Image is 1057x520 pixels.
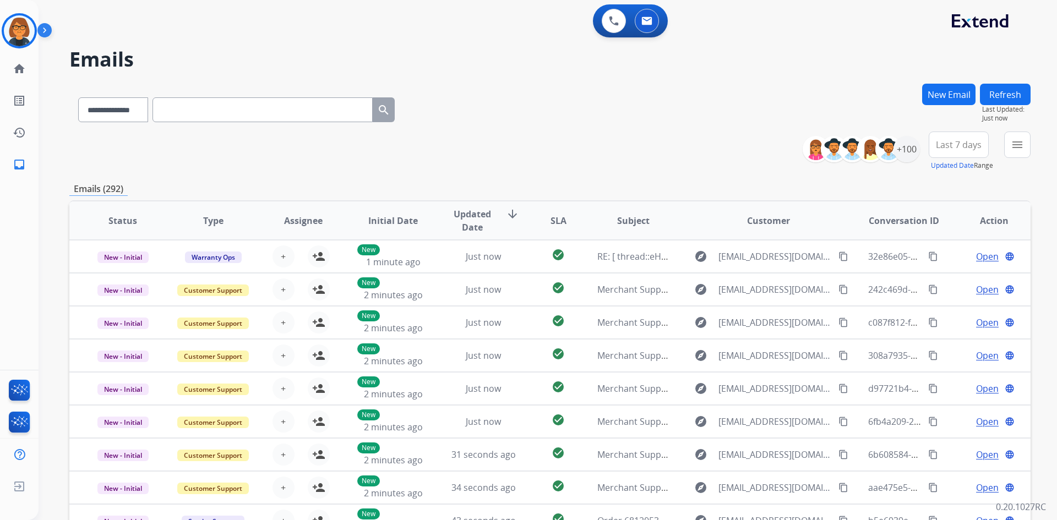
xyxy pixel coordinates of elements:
[177,384,249,395] span: Customer Support
[868,316,1033,329] span: c087f812-f1ab-4d08-9000-d1364ca9802c
[312,316,325,329] mat-icon: person_add
[976,481,999,494] span: Open
[97,450,149,461] span: New - Initial
[976,382,999,395] span: Open
[177,284,249,296] span: Customer Support
[922,84,976,105] button: New Email
[718,382,832,395] span: [EMAIL_ADDRESS][DOMAIN_NAME]
[281,481,286,494] span: +
[1005,351,1015,360] mat-icon: language
[868,283,1034,295] span: 242c469d-6f77-4ed4-b066-4fe92a2ae43a
[312,349,325,362] mat-icon: person_add
[506,207,519,221] mat-icon: arrow_downward
[185,251,242,263] span: Warranty Ops
[451,448,516,461] span: 31 seconds ago
[931,161,993,170] span: Range
[466,283,501,295] span: Just now
[177,483,249,494] span: Customer Support
[466,250,501,262] span: Just now
[928,351,938,360] mat-icon: content_copy
[551,214,566,227] span: SLA
[838,417,848,426] mat-icon: content_copy
[1011,138,1024,151] mat-icon: menu
[357,442,380,453] p: New
[552,248,565,261] mat-icon: check_circle
[273,311,295,333] button: +
[694,415,707,428] mat-icon: explore
[718,481,832,494] span: [EMAIL_ADDRESS][DOMAIN_NAME]
[466,382,501,395] span: Just now
[838,251,848,261] mat-icon: content_copy
[597,448,909,461] span: Merchant Support #659845: How would you rate the support you received?
[1005,318,1015,327] mat-icon: language
[273,344,295,366] button: +
[597,481,909,494] span: Merchant Support #659850: How would you rate the support you received?
[281,415,286,428] span: +
[284,214,323,227] span: Assignee
[97,417,149,428] span: New - Initial
[466,316,501,329] span: Just now
[273,278,295,300] button: +
[694,349,707,362] mat-icon: explore
[929,132,989,158] button: Last 7 days
[97,384,149,395] span: New - Initial
[868,382,1037,395] span: d97721b4-db67-4884-b593-fb8f197a0827
[868,481,1039,494] span: aae475e5-8b28-469d-ac9b-7015c4ebb4dc
[597,349,909,362] span: Merchant Support #659841: How would you rate the support you received?
[177,318,249,329] span: Customer Support
[976,250,999,263] span: Open
[597,316,909,329] span: Merchant Support #659846: How would you rate the support you received?
[1005,284,1015,294] mat-icon: language
[97,318,149,329] span: New - Initial
[868,415,1032,428] span: 6fb4a209-29fa-4290-ac68-eabfa080d401
[718,250,832,263] span: [EMAIL_ADDRESS][DOMAIN_NAME]
[451,481,516,494] span: 34 seconds ago
[364,388,423,400] span: 2 minutes ago
[357,343,380,354] p: New
[281,250,286,263] span: +
[4,15,35,46] img: avatar
[868,448,1037,461] span: 6b608584-c03c-451b-aca7-ea7744815068
[203,214,224,227] span: Type
[597,382,909,395] span: Merchant Support #659843: How would you rate the support you received?
[868,250,1030,262] span: 32e86e05-0b1a-4974-bfb9-7586c51cfffa
[466,415,501,428] span: Just now
[552,281,565,294] mat-icon: check_circle
[357,409,380,420] p: New
[996,500,1046,513] p: 0.20.1027RC
[357,376,380,387] p: New
[364,289,423,301] span: 2 minutes ago
[931,161,974,170] button: Updated Date
[694,283,707,296] mat-icon: explore
[177,351,249,362] span: Customer Support
[597,250,769,262] span: RE: [ thread::eHe4PvJ3Aa2TeICbj7GZtDk:: ]
[357,508,380,519] p: New
[940,201,1031,240] th: Action
[694,448,707,461] mat-icon: explore
[936,143,982,147] span: Last 7 days
[928,450,938,459] mat-icon: content_copy
[838,284,848,294] mat-icon: content_copy
[364,421,423,433] span: 2 minutes ago
[1005,417,1015,426] mat-icon: language
[312,250,325,263] mat-icon: person_add
[368,214,418,227] span: Initial Date
[869,214,939,227] span: Conversation ID
[552,314,565,327] mat-icon: check_circle
[448,207,498,234] span: Updated Date
[273,477,295,499] button: +
[838,318,848,327] mat-icon: content_copy
[552,446,565,459] mat-icon: check_circle
[69,48,1031,70] h2: Emails
[177,450,249,461] span: Customer Support
[312,283,325,296] mat-icon: person_add
[281,382,286,395] span: +
[718,349,832,362] span: [EMAIL_ADDRESS][DOMAIN_NAME]
[552,413,565,426] mat-icon: check_circle
[281,349,286,362] span: +
[982,114,1031,123] span: Just now
[552,380,565,393] mat-icon: check_circle
[357,244,380,255] p: New
[694,481,707,494] mat-icon: explore
[1005,384,1015,393] mat-icon: language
